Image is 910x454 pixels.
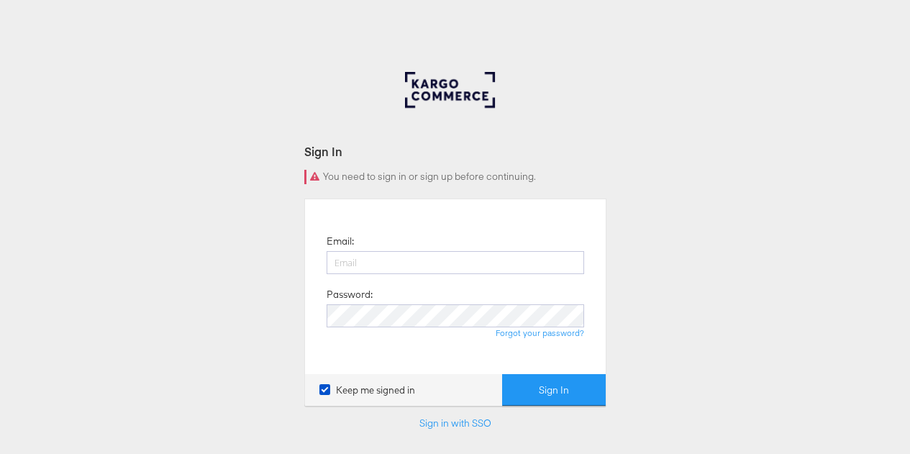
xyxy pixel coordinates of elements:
[327,251,584,274] input: Email
[496,327,584,338] a: Forgot your password?
[304,170,606,184] div: You need to sign in or sign up before continuing.
[502,374,606,407] button: Sign In
[327,235,354,248] label: Email:
[419,417,491,430] a: Sign in with SSO
[319,383,415,397] label: Keep me signed in
[304,143,606,160] div: Sign In
[327,288,373,301] label: Password:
